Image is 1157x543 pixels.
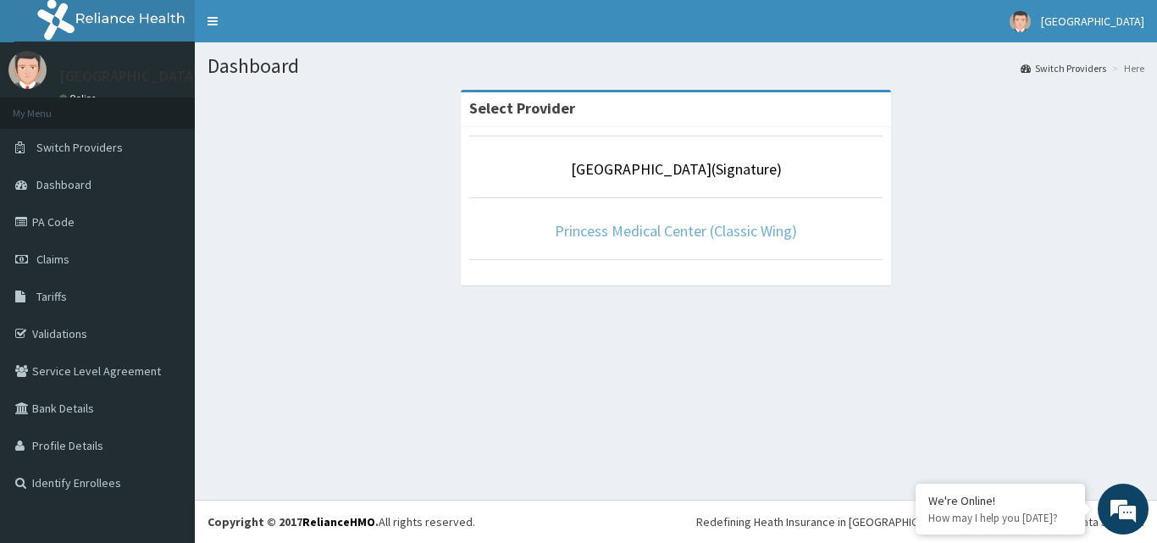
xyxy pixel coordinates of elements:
span: Dashboard [36,177,91,192]
footer: All rights reserved. [195,500,1157,543]
h1: Dashboard [208,55,1144,77]
strong: Select Provider [469,98,575,118]
p: How may I help you today? [928,511,1072,525]
div: Redefining Heath Insurance in [GEOGRAPHIC_DATA] using Telemedicine and Data Science! [696,513,1144,530]
strong: Copyright © 2017 . [208,514,379,529]
span: Tariffs [36,289,67,304]
a: [GEOGRAPHIC_DATA](Signature) [571,159,782,179]
img: User Image [1010,11,1031,32]
div: We're Online! [928,493,1072,508]
li: Here [1108,61,1144,75]
p: [GEOGRAPHIC_DATA] [59,69,199,84]
a: RelianceHMO [302,514,375,529]
a: Online [59,92,100,104]
span: [GEOGRAPHIC_DATA] [1041,14,1144,29]
img: User Image [8,51,47,89]
a: Princess Medical Center (Classic Wing) [555,221,797,241]
span: Claims [36,252,69,267]
span: Switch Providers [36,140,123,155]
a: Switch Providers [1021,61,1106,75]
